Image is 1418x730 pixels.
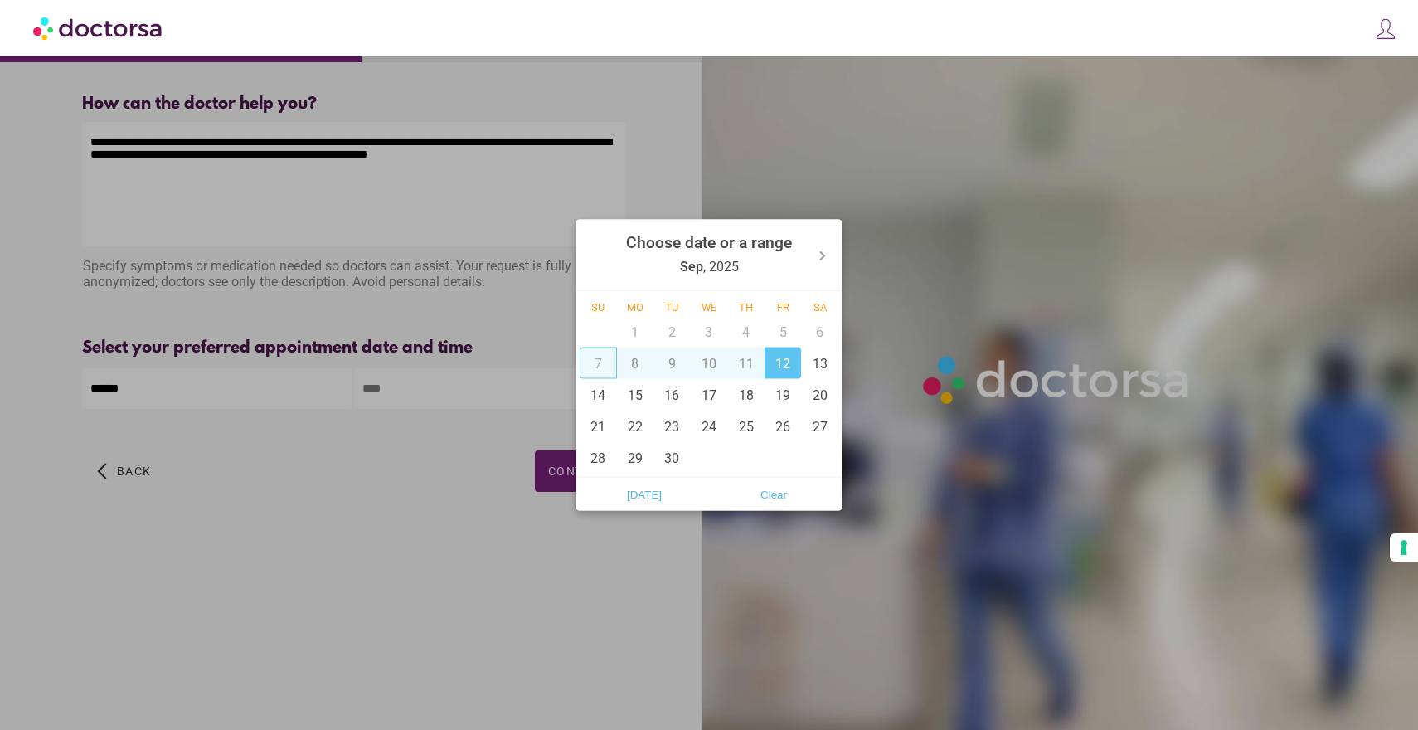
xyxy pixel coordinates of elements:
div: 11 [727,348,765,379]
div: Fr [765,301,802,314]
div: 12 [765,348,802,379]
div: 2 [653,316,691,348]
div: 22 [617,411,654,442]
span: Clear [714,482,833,507]
div: 5 [765,316,802,348]
div: 29 [617,442,654,474]
div: 8 [617,348,654,379]
div: 25 [727,411,765,442]
div: Th [727,301,765,314]
div: 23 [653,411,691,442]
div: 1 [617,316,654,348]
button: Clear [709,481,838,508]
strong: Choose date or a range [626,233,792,252]
div: 7 [580,348,617,379]
div: 9 [653,348,691,379]
div: 4 [727,316,765,348]
div: 27 [801,411,838,442]
div: Su [580,301,617,314]
div: 19 [765,379,802,411]
div: 30 [653,442,691,474]
div: Sa [801,301,838,314]
button: [DATE] [580,481,709,508]
div: We [691,301,728,314]
button: Your consent preferences for tracking technologies [1390,533,1418,562]
div: 14 [580,379,617,411]
div: 10 [691,348,728,379]
div: 16 [653,379,691,411]
div: 26 [765,411,802,442]
strong: Sep [680,259,703,275]
div: 24 [691,411,728,442]
div: 28 [580,442,617,474]
img: Doctorsa.com [33,9,164,46]
span: [DATE] [585,482,704,507]
div: 21 [580,411,617,442]
div: 18 [727,379,765,411]
img: icons8-customer-100.png [1374,17,1397,41]
div: 15 [617,379,654,411]
div: Mo [617,301,654,314]
div: 6 [801,316,838,348]
div: 20 [801,379,838,411]
div: Tu [653,301,691,314]
div: , 2025 [626,223,792,287]
div: 17 [691,379,728,411]
div: 3 [691,316,728,348]
div: 13 [801,348,838,379]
